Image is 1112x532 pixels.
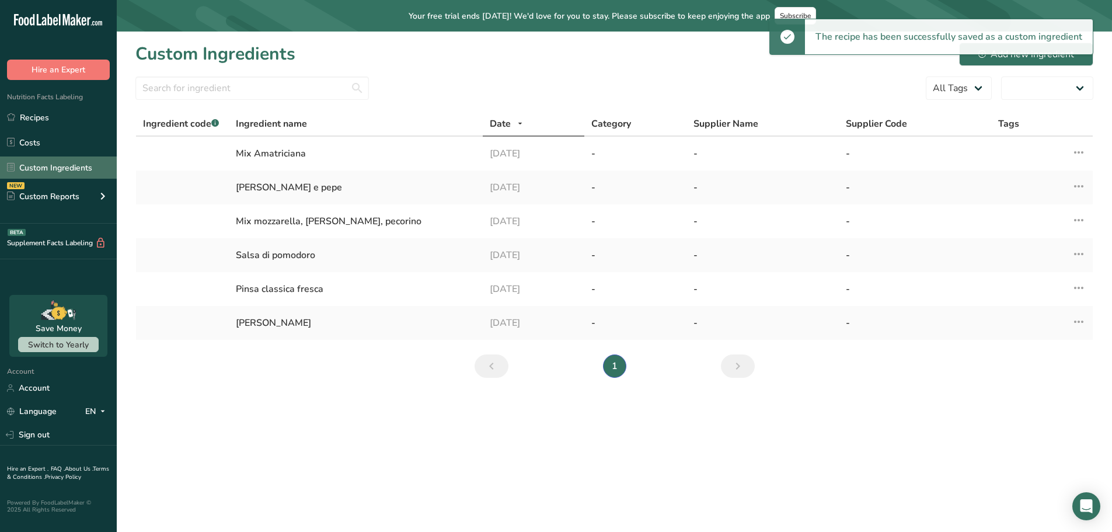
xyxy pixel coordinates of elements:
[846,214,984,228] div: -
[236,214,476,228] div: Mix mozzarella, [PERSON_NAME], pecorino
[693,214,832,228] div: -
[846,117,907,131] span: Supplier Code
[693,117,758,131] span: Supplier Name
[1072,492,1100,520] div: Open Intercom Messenger
[490,282,577,296] div: [DATE]
[18,337,99,352] button: Switch to Yearly
[490,147,577,161] div: [DATE]
[7,465,48,473] a: Hire an Expert .
[236,180,476,194] div: [PERSON_NAME] e pepe
[693,147,832,161] div: -
[846,147,984,161] div: -
[591,316,679,330] div: -
[591,180,679,194] div: -
[591,117,631,131] span: Category
[135,41,295,67] h1: Custom Ingredients
[591,214,679,228] div: -
[591,248,679,262] div: -
[846,282,984,296] div: -
[998,117,1019,131] span: Tags
[846,248,984,262] div: -
[490,214,577,228] div: [DATE]
[236,282,476,296] div: Pinsa classica fresca
[236,316,476,330] div: [PERSON_NAME]
[693,180,832,194] div: -
[7,60,110,80] button: Hire an Expert
[236,117,307,131] span: Ingredient name
[591,282,679,296] div: -
[409,10,770,22] span: Your free trial ends [DATE]! We'd love for you to stay. Please subscribe to keep enjoying the app
[805,19,1093,54] div: The recipe has been successfully saved as a custom ingredient
[775,7,816,25] button: Subscribe
[85,405,110,419] div: EN
[143,117,219,130] span: Ingredient code
[475,354,508,378] a: Previous
[135,77,369,100] input: Search for ingredient
[693,282,832,296] div: -
[721,354,755,378] a: Next
[236,248,476,262] div: Salsa di pomodoro
[45,473,81,481] a: Privacy Policy
[7,182,25,189] div: NEW
[65,465,93,473] a: About Us .
[7,499,110,513] div: Powered By FoodLabelMaker © 2025 All Rights Reserved
[8,229,26,236] div: BETA
[51,465,65,473] a: FAQ .
[236,147,476,161] div: Mix Amatriciana
[490,180,577,194] div: [DATE]
[693,316,832,330] div: -
[36,322,82,335] div: Save Money
[780,11,811,20] span: Subscribe
[846,316,984,330] div: -
[7,190,79,203] div: Custom Reports
[490,248,577,262] div: [DATE]
[28,339,89,350] span: Switch to Yearly
[490,117,511,131] span: Date
[490,316,577,330] div: [DATE]
[591,147,679,161] div: -
[693,248,832,262] div: -
[7,465,109,481] a: Terms & Conditions .
[846,180,984,194] div: -
[7,401,57,422] a: Language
